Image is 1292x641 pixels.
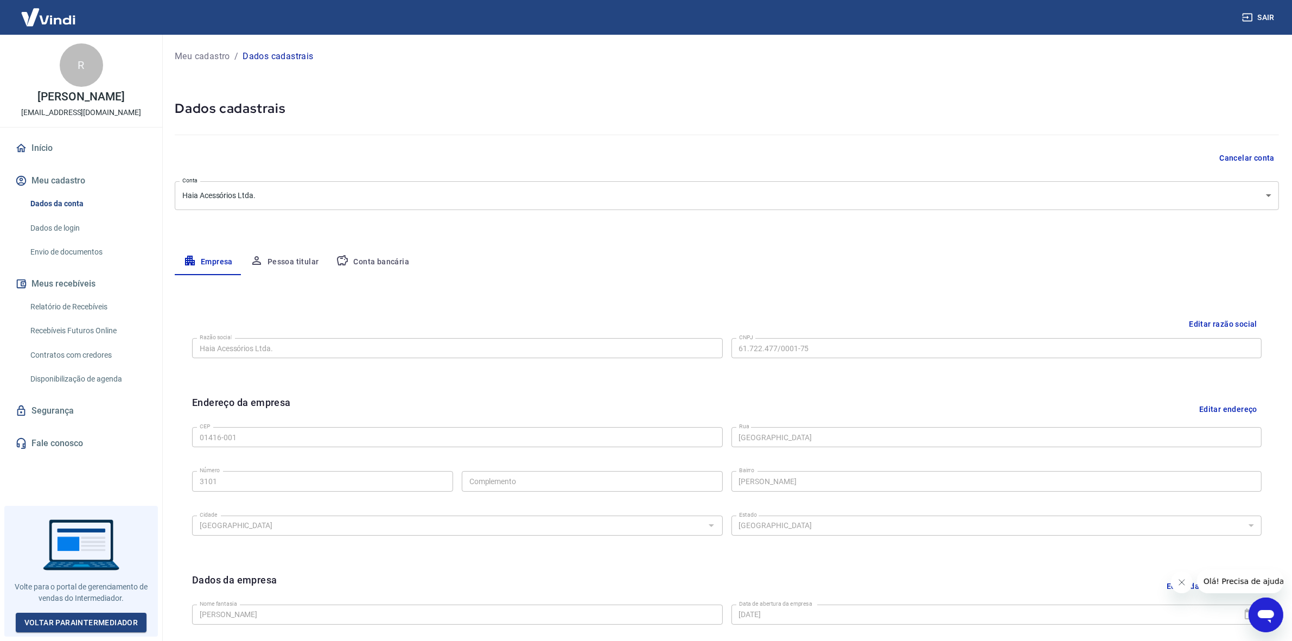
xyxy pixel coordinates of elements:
a: Dados de login [26,217,149,239]
span: Olá! Precisa de ajuda? [7,8,91,16]
button: Editar endereço [1195,395,1262,423]
label: Estado [739,511,757,519]
iframe: Mensagem da empresa [1197,569,1283,593]
a: Meu cadastro [175,50,230,63]
a: Relatório de Recebíveis [26,296,149,318]
a: Voltar paraIntermediador [16,613,147,633]
label: CNPJ [739,333,753,341]
p: Dados cadastrais [243,50,313,63]
h5: Dados cadastrais [175,100,1279,117]
img: Vindi [13,1,84,34]
button: Conta bancária [327,249,418,275]
label: CEP [200,422,210,430]
a: Segurança [13,399,149,423]
button: Editar dados da empresa [1162,573,1262,600]
p: / [234,50,238,63]
div: R [60,43,103,87]
button: Editar razão social [1185,314,1262,334]
button: Meus recebíveis [13,272,149,296]
a: Recebíveis Futuros Online [26,320,149,342]
iframe: Botão para abrir a janela de mensagens [1249,598,1283,632]
button: Meu cadastro [13,169,149,193]
p: [PERSON_NAME] [37,91,124,103]
p: [EMAIL_ADDRESS][DOMAIN_NAME] [21,107,141,118]
label: Nome fantasia [200,600,237,608]
a: Envio de documentos [26,241,149,263]
a: Início [13,136,149,160]
label: Razão social [200,333,232,341]
button: Cancelar conta [1215,148,1279,168]
label: Conta [182,176,198,185]
button: Sair [1240,8,1279,28]
button: Empresa [175,249,241,275]
a: Contratos com credores [26,344,149,366]
label: Rua [739,422,749,430]
input: Digite aqui algumas palavras para buscar a cidade [195,519,702,532]
iframe: Fechar mensagem [1171,572,1193,593]
button: Pessoa titular [241,249,328,275]
label: Número [200,466,220,474]
label: Cidade [200,511,217,519]
a: Dados da conta [26,193,149,215]
div: Haia Acessórios Ltda. [175,181,1279,210]
label: Data de abertura da empresa [739,600,812,608]
a: Fale conosco [13,431,149,455]
a: Disponibilização de agenda [26,368,149,390]
label: Bairro [739,466,754,474]
h6: Dados da empresa [192,573,277,600]
input: DD/MM/YYYY [731,605,1235,625]
h6: Endereço da empresa [192,395,291,423]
